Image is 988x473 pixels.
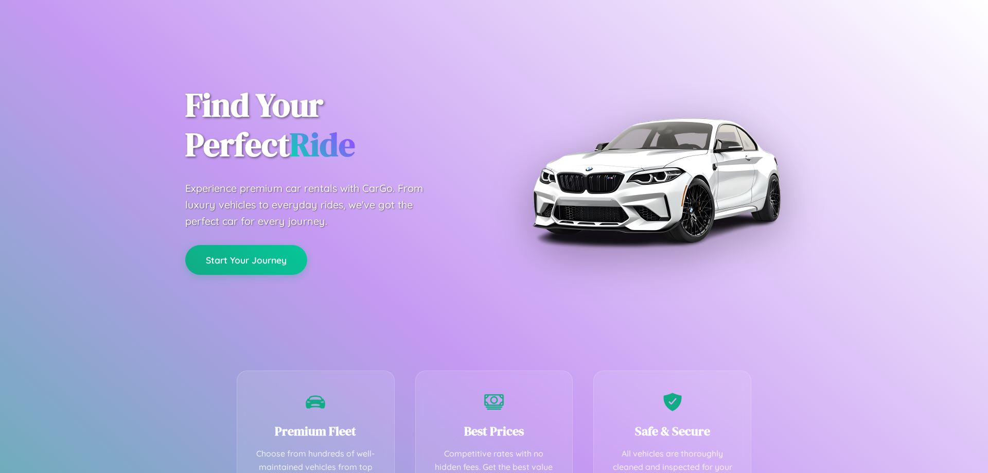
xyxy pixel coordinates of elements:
[253,423,379,440] h3: Premium Fleet
[290,122,355,167] span: Ride
[185,85,479,165] h1: Find Your Perfect
[527,51,785,309] img: Premium BMW car rental vehicle
[609,423,735,440] h3: Safe & Secure
[185,180,443,230] p: Experience premium car rentals with CarGo. From luxury vehicles to everyday rides, we've got the ...
[431,423,557,440] h3: Best Prices
[185,245,307,275] button: Start Your Journey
